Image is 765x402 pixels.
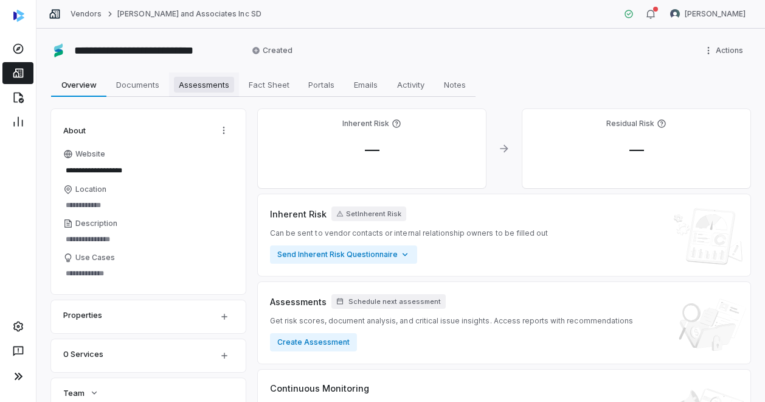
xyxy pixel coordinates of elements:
span: Can be sent to vendor contacts or internal relationship owners to be filled out [270,228,548,238]
span: — [355,141,389,158]
span: Schedule next assessment [348,297,441,306]
button: Actions [214,121,234,139]
span: Website [75,149,105,159]
button: Create Assessment [270,333,357,351]
input: Location [63,197,234,214]
span: Created [252,46,292,55]
h4: Residual Risk [606,119,654,129]
span: About [63,125,86,136]
span: Documents [111,77,164,93]
span: Continuous Monitoring [270,382,369,395]
span: Assessments [270,295,327,308]
span: Get risk scores, document analysis, and critical issue insights. Access reports with recommendations [270,316,633,326]
span: Portals [303,77,339,93]
span: Assessments [174,77,234,93]
textarea: Description [63,231,234,248]
span: Activity [392,77,429,93]
span: Description [75,219,117,228]
button: REKHA KOTHANDARAMAN avatar[PERSON_NAME] [663,5,753,23]
img: svg%3e [13,10,24,22]
a: [PERSON_NAME] and Associates Inc SD [117,9,261,19]
button: SetInherent Risk [331,206,406,221]
span: Overview [57,77,102,93]
span: Location [75,185,106,194]
span: Emails [349,77,382,93]
a: Vendors [71,9,102,19]
span: Use Cases [75,253,115,263]
span: Team [63,387,85,398]
input: Website [63,162,213,179]
img: REKHA KOTHANDARAMAN avatar [670,9,680,19]
span: [PERSON_NAME] [685,9,746,19]
span: Fact Sheet [244,77,294,93]
button: Send Inherent Risk Questionnaire [270,245,417,264]
span: — [620,141,654,158]
h4: Inherent Risk [342,119,389,129]
textarea: Use Cases [63,265,234,282]
span: Notes [439,77,471,93]
button: More actions [700,41,750,60]
button: Schedule next assessment [331,294,446,309]
span: Inherent Risk [270,208,327,220]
